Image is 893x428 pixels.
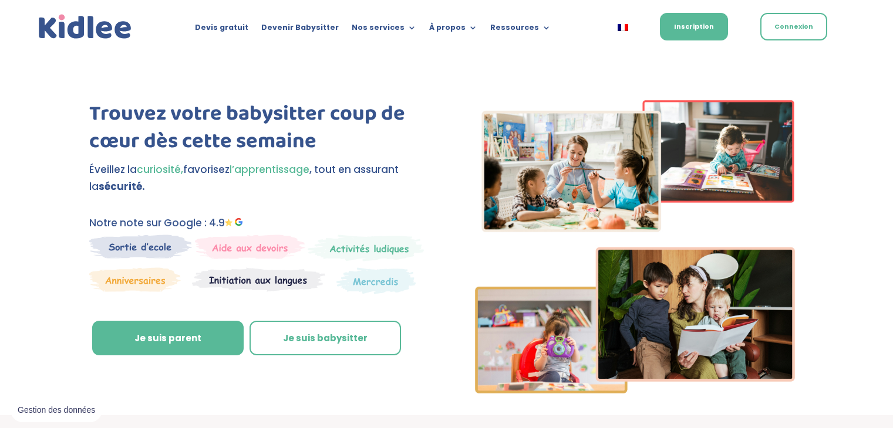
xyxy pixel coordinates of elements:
[250,321,401,356] a: Je suis babysitter
[89,235,192,259] img: Sortie decole
[475,100,796,393] img: Imgs-2
[336,267,416,294] img: Thematique
[760,13,827,40] a: Connexion
[195,235,305,259] img: weekends
[618,24,628,31] img: Français
[92,321,244,356] a: Je suis parent
[195,23,248,36] a: Devis gratuit
[11,398,102,423] button: Gestion des données
[36,12,134,42] a: Kidlee Logo
[89,215,427,232] p: Notre note sur Google : 4.9
[660,13,728,40] a: Inscription
[490,23,551,36] a: Ressources
[230,162,309,176] span: l’apprentissage
[192,267,325,292] img: Atelier thematique
[89,161,427,195] p: Éveillez la favorisez , tout en assurant la
[89,100,427,161] h1: Trouvez votre babysitter coup de cœur dès cette semaine
[261,23,339,36] a: Devenir Babysitter
[99,179,145,193] strong: sécurité.
[308,235,424,261] img: Mercredi
[137,162,183,176] span: curiosité,
[352,23,416,36] a: Nos services
[89,267,181,292] img: Anniversaire
[18,405,95,416] span: Gestion des données
[36,12,134,42] img: logo_kidlee_bleu
[429,23,477,36] a: À propos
